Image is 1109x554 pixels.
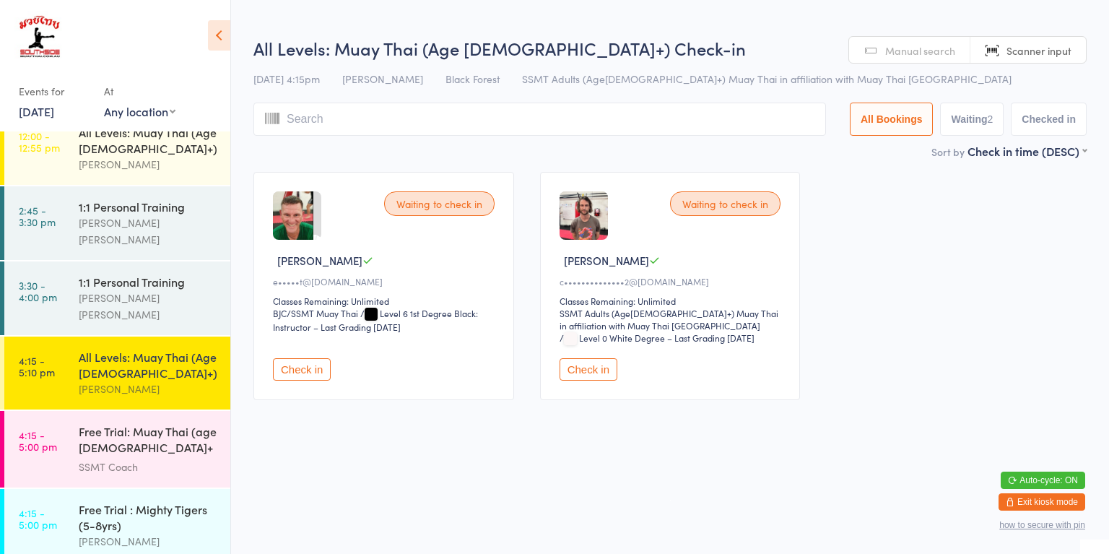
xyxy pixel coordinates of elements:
a: 12:00 -12:55 pmAll Levels: Muay Thai (Age [DEMOGRAPHIC_DATA]+)[PERSON_NAME] [4,112,230,185]
div: BJC/SSMT Muay Thai [273,307,358,319]
time: 4:15 - 5:00 pm [19,429,57,452]
h2: All Levels: Muay Thai (Age [DEMOGRAPHIC_DATA]+) Check-in [253,36,1087,60]
div: All Levels: Muay Thai (Age [DEMOGRAPHIC_DATA]+) [79,349,218,381]
a: 4:15 -5:10 pmAll Levels: Muay Thai (Age [DEMOGRAPHIC_DATA]+)[PERSON_NAME] [4,337,230,410]
img: image1575939127.png [273,191,313,240]
div: SSMT Coach [79,459,218,475]
span: [PERSON_NAME] [342,72,423,86]
div: At [104,79,175,103]
div: c••••••••••••••2@[DOMAIN_NAME] [560,275,786,287]
div: Waiting to check in [670,191,780,216]
div: [PERSON_NAME] [79,381,218,397]
time: 4:15 - 5:10 pm [19,355,55,378]
label: Sort by [931,144,965,159]
div: Waiting to check in [384,191,495,216]
div: e•••••t@[DOMAIN_NAME] [273,275,499,287]
img: Southside Muay Thai & Fitness [14,11,64,65]
div: [PERSON_NAME] [79,156,218,173]
span: [PERSON_NAME] [277,253,362,268]
div: [PERSON_NAME] [PERSON_NAME] [79,290,218,323]
span: / Level 0 White Degree – Last Grading [DATE] [560,332,754,344]
button: Checked in [1011,103,1087,136]
span: [DATE] 4:15pm [253,72,320,86]
a: 4:15 -5:00 pmFree Trial: Muay Thai (age [DEMOGRAPHIC_DATA]+ years)SSMT Coach [4,411,230,488]
button: Exit kiosk mode [999,493,1085,511]
a: 2:45 -3:30 pm1:1 Personal Training[PERSON_NAME] [PERSON_NAME] [4,186,230,260]
span: Black Forest [445,72,500,86]
a: 3:30 -4:00 pm1:1 Personal Training[PERSON_NAME] [PERSON_NAME] [4,261,230,335]
div: Check in time (DESC) [967,143,1087,159]
time: 12:00 - 12:55 pm [19,130,60,153]
time: 3:30 - 4:00 pm [19,280,57,303]
a: [DATE] [19,103,54,119]
div: Free Trial: Muay Thai (age [DEMOGRAPHIC_DATA]+ years) [79,423,218,459]
button: Check in [560,358,617,381]
button: All Bookings [850,103,934,136]
img: image1754894783.png [560,191,608,240]
span: Scanner input [1006,43,1071,58]
div: 2 [988,113,993,125]
button: Check in [273,358,331,381]
div: Classes Remaining: Unlimited [273,295,499,307]
button: Auto-cycle: ON [1001,472,1085,489]
div: All Levels: Muay Thai (Age [DEMOGRAPHIC_DATA]+) [79,124,218,156]
button: Waiting2 [940,103,1004,136]
span: SSMT Adults (Age[DEMOGRAPHIC_DATA]+) Muay Thai in affiliation with Muay Thai [GEOGRAPHIC_DATA] [522,72,1012,86]
div: 1:1 Personal Training [79,274,218,290]
div: Classes Remaining: Unlimited [560,295,786,307]
time: 4:15 - 5:00 pm [19,507,57,530]
div: Free Trial : Mighty Tigers (5-8yrs) [79,501,218,533]
button: how to secure with pin [999,520,1085,530]
div: Any location [104,103,175,119]
div: Events for [19,79,90,103]
input: Search [253,103,826,136]
span: Manual search [885,43,955,58]
div: 1:1 Personal Training [79,199,218,215]
div: SSMT Adults (Age[DEMOGRAPHIC_DATA]+) Muay Thai in affiliation with Muay Thai [GEOGRAPHIC_DATA] [560,307,786,332]
span: [PERSON_NAME] [564,253,649,268]
time: 2:45 - 3:30 pm [19,204,56,228]
div: [PERSON_NAME] [PERSON_NAME] [79,215,218,248]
